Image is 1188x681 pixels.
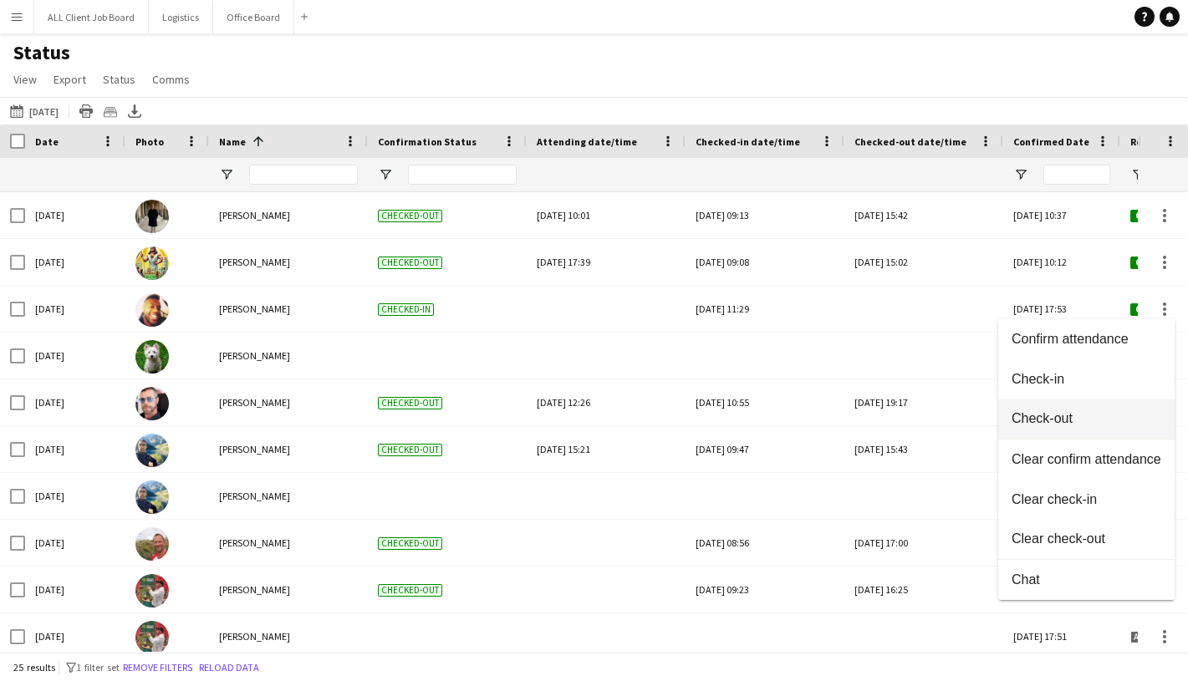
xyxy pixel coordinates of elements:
span: Clear check-out [1012,531,1161,546]
span: Confirm attendance [1012,332,1161,347]
span: Clear confirm attendance [1012,452,1161,467]
span: Chat [1012,572,1161,587]
button: Confirm attendance [998,319,1175,359]
button: Chat [998,560,1175,600]
span: Check-out [1012,411,1161,426]
span: Clear check-in [1012,492,1161,507]
button: Clear check-out [998,520,1175,560]
button: Clear confirm attendance [998,440,1175,480]
button: Clear check-in [998,480,1175,520]
button: Check-in [998,359,1175,399]
span: Check-in [1012,372,1161,387]
button: Check-out [998,399,1175,440]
